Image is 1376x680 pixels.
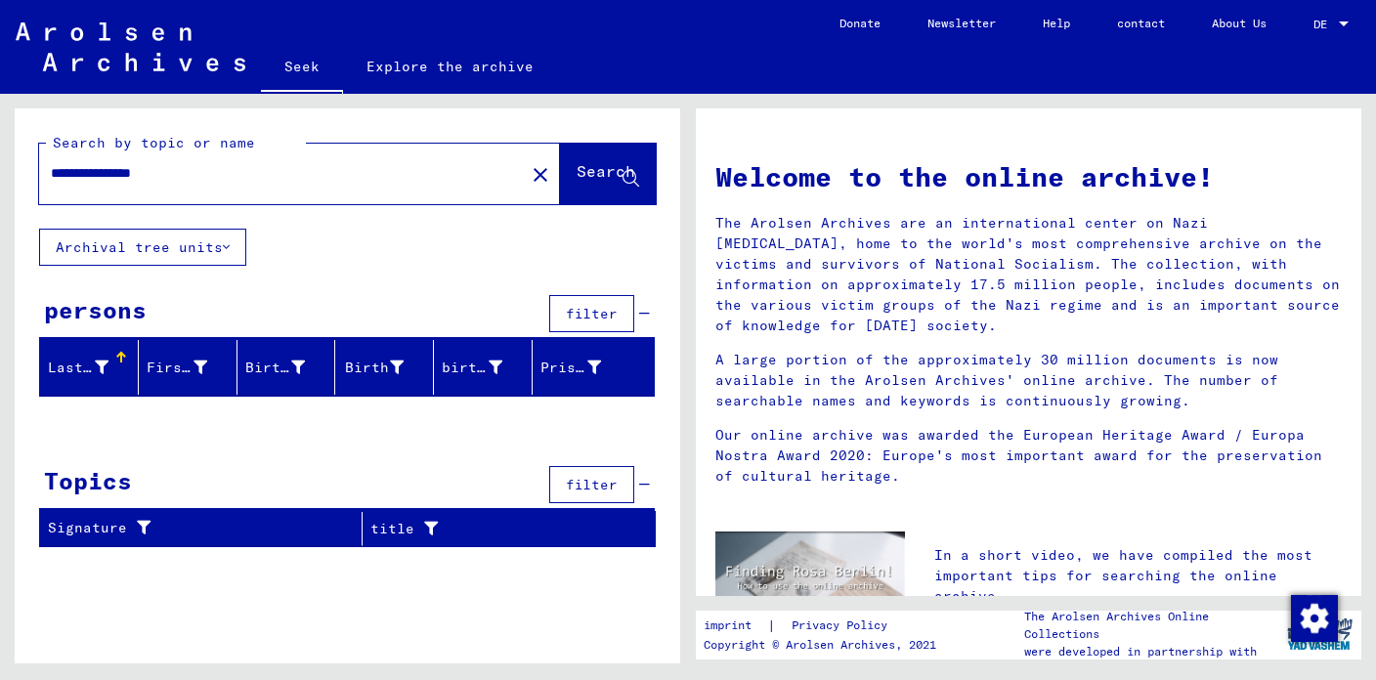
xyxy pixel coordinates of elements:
[839,16,881,30] font: Donate
[529,163,552,187] mat-icon: close
[1024,644,1257,659] font: were developed in partnership with
[48,359,127,376] font: Last name
[147,352,236,383] div: First name
[704,637,936,652] font: Copyright © Arolsen Archives, 2021
[927,16,996,30] font: Newsletter
[560,144,656,204] button: Search
[704,617,752,632] font: imprint
[345,359,389,376] font: Birth
[366,58,534,75] font: Explore the archive
[343,43,557,90] a: Explore the archive
[1313,17,1327,31] font: DE
[442,352,532,383] div: birth date
[715,351,1278,409] font: A large portion of the approximately 30 million documents is now available in the Arolsen Archive...
[39,229,246,266] button: Archival tree units
[715,214,1340,334] font: The Arolsen Archives are an international center on Nazi [MEDICAL_DATA], home to the world's most...
[245,359,333,376] font: Birth name
[370,513,631,544] div: title
[237,340,336,395] mat-header-cell: Birth name
[56,238,223,256] font: Archival tree units
[245,352,335,383] div: Birth name
[48,513,362,544] div: Signature
[792,617,887,632] font: Privacy Policy
[549,466,634,503] button: filter
[284,58,320,75] font: Seek
[704,616,767,636] a: imprint
[521,154,560,193] button: Clear
[540,352,630,383] div: Prisoner #
[715,159,1214,193] font: Welcome to the online archive!
[44,466,132,495] font: Topics
[1291,595,1338,642] img: Change consent
[343,352,433,383] div: Birth
[715,531,905,634] img: video.jpg
[1043,16,1070,30] font: Help
[577,161,635,181] font: Search
[261,43,343,94] a: Seek
[776,616,911,636] a: Privacy Policy
[566,305,618,322] font: filter
[48,519,127,536] font: Signature
[442,359,530,376] font: birth date
[549,295,634,332] button: filter
[147,359,235,376] font: First name
[715,426,1322,485] font: Our online archive was awarded the European Heritage Award / Europa Nostra Award 2020: Europe's m...
[934,546,1312,605] font: In a short video, we have compiled the most important tips for searching the online archive.
[540,359,628,376] font: Prisoner #
[1117,16,1165,30] font: contact
[16,22,245,71] img: Arolsen_neg.svg
[1212,16,1267,30] font: About Us
[533,340,654,395] mat-header-cell: Prisoner #
[40,340,139,395] mat-header-cell: Last name
[370,520,414,537] font: title
[139,340,237,395] mat-header-cell: First name
[1283,610,1356,659] img: yv_logo.png
[767,616,776,634] font: |
[335,340,434,395] mat-header-cell: Birth
[48,352,138,383] div: Last name
[434,340,533,395] mat-header-cell: birth date
[44,295,147,324] font: persons
[53,134,255,151] font: Search by topic or name
[566,476,618,493] font: filter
